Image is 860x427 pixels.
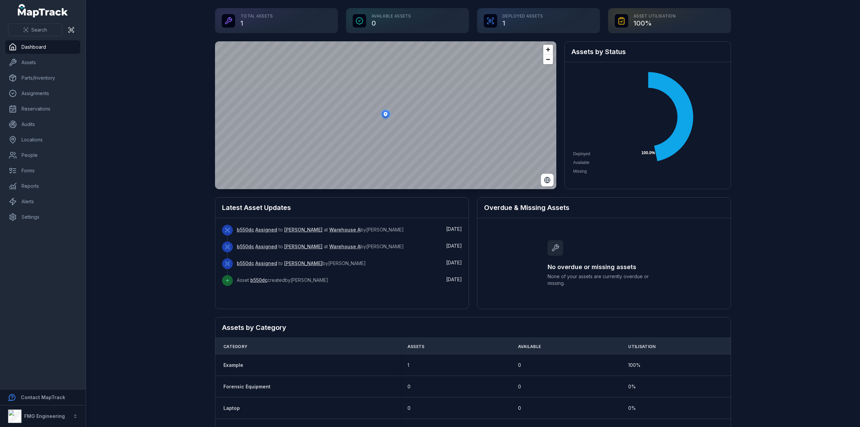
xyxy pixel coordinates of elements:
span: to at by [PERSON_NAME] [237,244,404,249]
a: People [5,148,80,162]
span: Category [223,344,247,349]
a: Forms [5,164,80,177]
span: 0 % [628,405,636,412]
a: MapTrack [18,4,68,17]
span: to by [PERSON_NAME] [237,260,366,266]
span: [DATE] [446,260,462,265]
button: Switch to Satellite View [541,174,554,186]
a: Parts/Inventory [5,71,80,85]
span: to at by [PERSON_NAME] [237,227,404,232]
button: Zoom in [543,45,553,54]
span: Available [518,344,541,349]
span: 0 [407,405,411,412]
span: 100 % [628,362,641,369]
a: Forensic Equipment [223,383,270,390]
a: Warehouse A [329,243,360,250]
canvas: Map [215,41,556,189]
a: Assigned [255,226,277,233]
span: [DATE] [446,243,462,249]
span: Available [573,160,589,165]
span: Deployed [573,152,590,156]
a: Assets [5,56,80,69]
span: 0 [518,362,521,369]
a: Reservations [5,102,80,116]
a: Audits [5,118,80,131]
a: Assigned [255,260,277,267]
h2: Assets by Category [222,323,724,332]
a: Reports [5,179,80,193]
span: None of your assets are currently overdue or missing. [548,273,660,287]
h2: Overdue & Missing Assets [484,203,724,212]
span: Assets [407,344,425,349]
time: 2/10/2025, 2:59:54 PM [446,260,462,265]
span: [DATE] [446,226,462,232]
span: Utilisation [628,344,655,349]
a: Alerts [5,195,80,208]
a: Example [223,362,243,369]
a: Dashboard [5,40,80,54]
h2: Assets by Status [571,47,724,56]
strong: FMG Engineering [24,413,65,419]
time: 7/23/2025, 1:19:51 PM [446,226,462,232]
span: 1 [407,362,409,369]
a: b550dc [237,226,254,233]
time: 2/10/2025, 2:53:37 PM [446,276,462,282]
span: Missing [573,169,587,174]
span: [DATE] [446,276,462,282]
span: 0 [518,383,521,390]
button: Search [8,24,62,36]
a: [PERSON_NAME] [284,260,322,267]
a: Assignments [5,87,80,100]
a: b550dc [237,260,254,267]
span: 0 [407,383,411,390]
span: Asset created by [PERSON_NAME] [237,277,328,283]
span: Search [31,27,47,33]
a: b550dc [237,243,254,250]
span: 0 [518,405,521,412]
a: Locations [5,133,80,146]
a: b550dc [250,277,267,284]
h3: No overdue or missing assets [548,262,660,272]
a: Settings [5,210,80,224]
strong: Contact MapTrack [21,394,65,400]
a: Warehouse A [329,226,360,233]
a: [PERSON_NAME] [284,226,322,233]
a: Assigned [255,243,277,250]
button: Zoom out [543,54,553,64]
span: 0 % [628,383,636,390]
time: 2/10/2025, 3:01:15 PM [446,243,462,249]
a: [PERSON_NAME] [284,243,322,250]
a: Laptop [223,405,240,412]
h2: Latest Asset Updates [222,203,462,212]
